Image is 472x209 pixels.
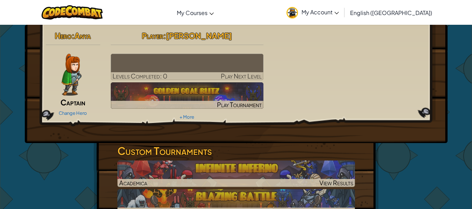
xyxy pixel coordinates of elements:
img: avatar [286,7,298,18]
span: : [72,31,74,40]
span: Anya [74,31,91,40]
span: My Courses [177,9,208,16]
span: Play Tournament [217,100,262,109]
span: Levels Completed: 0 [112,72,167,80]
img: captain-pose.png [61,54,81,96]
a: English ([GEOGRAPHIC_DATA]) [347,3,436,22]
span: Play Next Level [221,72,262,80]
img: Infinite Inferno [117,161,355,187]
h3: Custom Tournaments [117,143,355,159]
img: Golden Goal [111,82,263,109]
img: CodeCombat logo [42,5,103,20]
a: AcademicaView Results [117,161,355,187]
a: Play Next Level [111,54,263,80]
a: Change Hero [59,110,87,116]
span: Academica [119,179,147,187]
span: [PERSON_NAME] [166,31,232,40]
span: View Results [319,179,353,187]
a: My Courses [173,3,217,22]
span: English ([GEOGRAPHIC_DATA]) [350,9,432,16]
span: Player [142,31,163,40]
a: Play Tournament [111,82,263,109]
a: My Account [283,1,342,23]
a: + More [180,114,194,120]
span: Hero [55,31,72,40]
span: : [163,31,166,40]
span: Captain [60,97,85,107]
span: My Account [302,8,339,16]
